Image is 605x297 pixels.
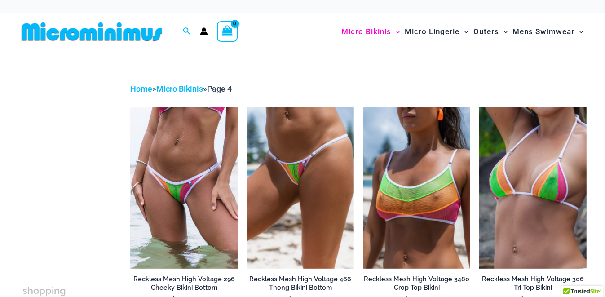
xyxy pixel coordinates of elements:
a: Micro Bikinis [156,84,203,93]
a: Reckless Mesh High Voltage 3480 Crop Top 01Reckless Mesh High Voltage 3480 Crop Top 02Reckless Me... [363,107,470,268]
a: Mens SwimwearMenu ToggleMenu Toggle [510,18,586,45]
span: Page 4 [207,84,232,93]
a: Reckless Mesh High Voltage 3480 Crop Top Bikini [363,275,470,295]
a: OutersMenu ToggleMenu Toggle [471,18,510,45]
a: Home [130,84,152,93]
span: Menu Toggle [391,20,400,43]
h2: Reckless Mesh High Voltage 306 Tri Top Bikini [479,275,587,292]
span: Menu Toggle [459,20,468,43]
img: Reckless Mesh High Voltage 296 Cheeky 01 [130,107,238,268]
nav: Site Navigation [338,17,587,47]
h2: Reckless Mesh High Voltage 466 Thong Bikini Bottom [247,275,354,292]
span: Menu Toggle [499,20,508,43]
img: Reckless Mesh High Voltage 466 Thong 01 [247,107,354,268]
span: Outers [473,20,499,43]
a: View Shopping Cart, empty [217,21,238,42]
h2: Reckless Mesh High Voltage 296 Cheeky Bikini Bottom [130,275,238,292]
a: Reckless Mesh High Voltage 466 Thong 01Reckless Mesh High Voltage 3480 Crop Top 466 Thong 01Reckl... [247,107,354,268]
a: Reckless Mesh High Voltage 466 Thong Bikini Bottom [247,275,354,295]
a: Account icon link [200,27,208,35]
a: Reckless Mesh High Voltage 296 Cheeky 01Reckless Mesh High Voltage 3480 Crop Top 296 Cheeky 04Rec... [130,107,238,268]
span: Mens Swimwear [512,20,574,43]
span: Micro Bikinis [341,20,391,43]
h2: Reckless Mesh High Voltage 3480 Crop Top Bikini [363,275,470,292]
span: shopping [22,285,66,296]
span: » » [130,84,232,93]
span: Micro Lingerie [405,20,459,43]
img: Reckless Mesh High Voltage 306 Tri Top 01 [479,107,587,268]
iframe: TrustedSite Certified [22,75,103,255]
a: Reckless Mesh High Voltage 306 Tri Top Bikini [479,275,587,295]
a: Micro BikinisMenu ToggleMenu Toggle [339,18,402,45]
a: Search icon link [183,26,191,37]
img: MM SHOP LOGO FLAT [18,22,166,42]
img: Reckless Mesh High Voltage 3480 Crop Top 01 [363,107,470,268]
a: Reckless Mesh High Voltage 306 Tri Top 01Reckless Mesh High Voltage 306 Tri Top 466 Thong 04Reckl... [479,107,587,268]
a: Reckless Mesh High Voltage 296 Cheeky Bikini Bottom [130,275,238,295]
a: Micro LingerieMenu ToggleMenu Toggle [402,18,471,45]
span: Menu Toggle [574,20,583,43]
